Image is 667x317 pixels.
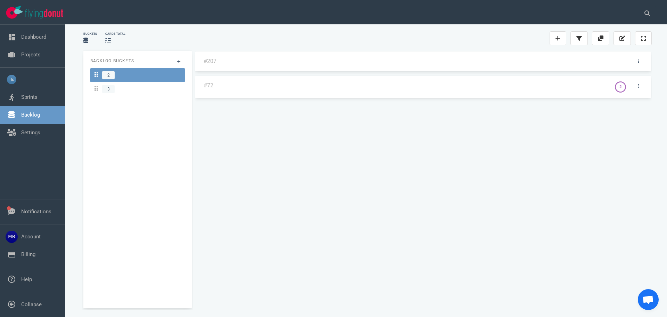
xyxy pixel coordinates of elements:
[204,58,216,64] a: #207
[21,301,42,308] a: Collapse
[619,84,621,90] div: 2
[638,289,659,310] a: Open de chat
[21,251,35,257] a: Billing
[102,85,115,93] span: 3
[102,71,115,79] span: 2
[90,82,185,96] a: 3
[90,58,185,64] p: Backlog Buckets
[83,32,97,36] div: Buckets
[90,68,185,82] a: 2
[21,129,40,136] a: Settings
[21,34,46,40] a: Dashboard
[25,9,63,18] img: Flying Donut text logo
[21,112,40,118] a: Backlog
[204,82,213,89] a: #72
[21,276,32,283] a: Help
[21,233,41,240] a: Account
[105,32,125,36] div: cards total
[21,51,41,58] a: Projects
[21,94,38,100] a: Sprints
[21,208,51,215] a: Notifications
